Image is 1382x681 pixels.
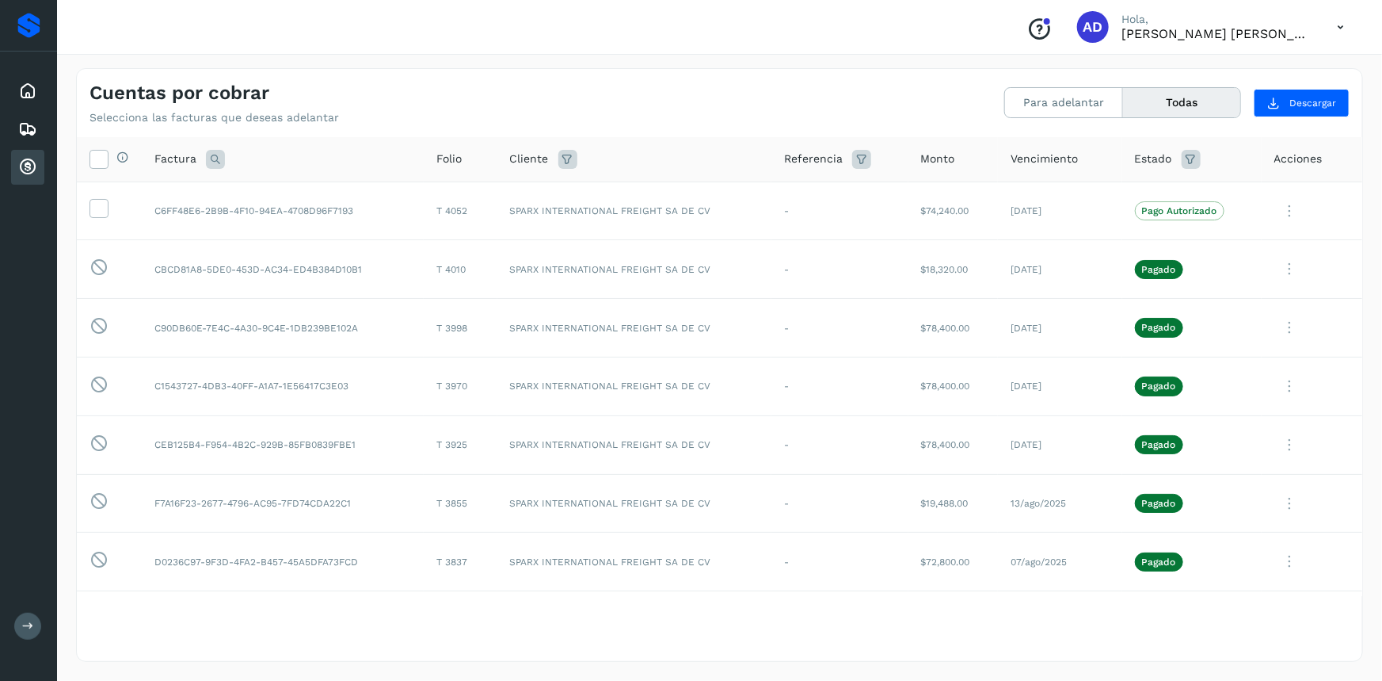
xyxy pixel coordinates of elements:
td: T 3925 [424,415,497,474]
p: Selecciona las facturas que deseas adelantar [89,111,339,124]
h4: Cuentas por cobrar [89,82,269,105]
td: $18,320.00 [908,240,999,299]
td: - [771,474,908,533]
span: Monto [921,151,955,167]
td: 13/ago/2025 [998,474,1121,533]
td: SPARX INTERNATIONAL FREIGHT SA DE CV [497,182,772,240]
td: - [771,299,908,358]
td: SPARX INTERNATIONAL FREIGHT SA DE CV [497,591,772,650]
td: - [771,240,908,299]
td: $54,880.00 [908,591,999,650]
p: Pago Autorizado [1142,205,1217,216]
td: - [771,415,908,474]
td: 14/ago/2025 [998,591,1121,650]
span: Referencia [784,151,843,167]
td: T 4052 [424,182,497,240]
td: $19,488.00 [908,474,999,533]
td: T 3970 [424,357,497,415]
td: T 3998 [424,299,497,358]
span: Cliente [510,151,549,167]
td: $72,800.00 [908,533,999,591]
span: Factura [154,151,196,167]
td: SPARX INTERNATIONAL FREIGHT SA DE CV [497,240,772,299]
p: Pagado [1142,322,1176,333]
p: Pagado [1142,557,1176,568]
td: SPARX INTERNATIONAL FREIGHT SA DE CV [497,533,772,591]
p: Pagado [1142,498,1176,509]
td: $78,400.00 [908,299,999,358]
td: T 4010 [424,240,497,299]
td: SPARX INTERNATIONAL FREIGHT SA DE CV [497,299,772,358]
td: - [771,357,908,415]
td: $78,400.00 [908,357,999,415]
td: - [771,182,908,240]
span: Descargar [1289,96,1336,110]
td: CBCD81A8-5DE0-453D-AC34-ED4B384D10B1 [142,240,424,299]
td: D0236C97-9F3D-4FA2-B457-45A5DFA73FCD [142,533,424,591]
span: Acciones [1274,151,1323,167]
td: C1543727-4DB3-40FF-A1A7-1E56417C3E03 [142,357,424,415]
td: F7A16F23-2677-4796-AC95-7FD74CDA22C1 [142,474,424,533]
button: Descargar [1254,89,1350,117]
span: Vencimiento [1011,151,1078,167]
td: [DATE] [998,182,1121,240]
td: SPARX INTERNATIONAL FREIGHT SA DE CV [497,415,772,474]
td: $78,400.00 [908,415,999,474]
div: Inicio [11,74,44,109]
td: C6FF48E6-2B9B-4F10-94EA-4708D96F7193 [142,182,424,240]
p: ALMA DELIA CASTAÑEDA MERCADO [1121,26,1312,41]
td: - [771,591,908,650]
td: C90DB60E-7E4C-4A30-9C4E-1DB239BE102A [142,299,424,358]
td: SPARX INTERNATIONAL FREIGHT SA DE CV [497,474,772,533]
div: Cuentas por cobrar [11,150,44,185]
td: T 3855 [424,474,497,533]
td: [DATE] [998,240,1121,299]
td: T 3863 [424,591,497,650]
td: 67534EBE-E0DD-46F5-8809-BBD2E777AE64 [142,591,424,650]
td: 07/ago/2025 [998,533,1121,591]
td: - [771,533,908,591]
span: Folio [436,151,462,167]
td: CEB125B4-F954-4B2C-929B-85FB0839FBE1 [142,415,424,474]
td: [DATE] [998,299,1121,358]
button: Para adelantar [1005,88,1123,117]
td: [DATE] [998,357,1121,415]
td: SPARX INTERNATIONAL FREIGHT SA DE CV [497,357,772,415]
p: Hola, [1121,13,1312,26]
div: Embarques [11,112,44,147]
td: T 3837 [424,533,497,591]
p: Pagado [1142,264,1176,275]
button: Todas [1123,88,1240,117]
span: Estado [1135,151,1172,167]
p: Pagado [1142,439,1176,450]
td: [DATE] [998,415,1121,474]
td: $74,240.00 [908,182,999,240]
p: Pagado [1142,381,1176,392]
